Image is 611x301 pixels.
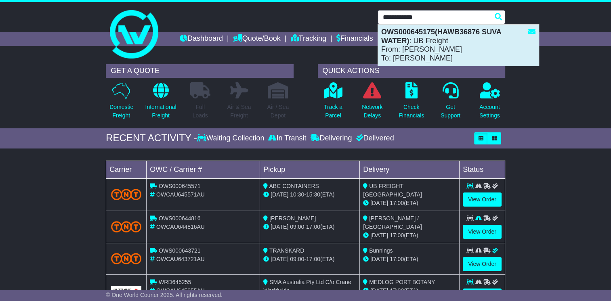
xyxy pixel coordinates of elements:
[390,200,404,206] span: 17:00
[324,103,342,120] p: Track a Parcel
[336,32,373,46] a: Financials
[390,287,404,294] span: 17:00
[197,134,266,143] div: Waiting Collection
[111,189,141,200] img: TNT_Domestic.png
[145,103,176,120] p: International Freight
[266,134,308,143] div: In Transit
[159,247,201,254] span: OWS000643721
[370,232,388,238] span: [DATE]
[263,190,356,199] div: - (ETA)
[306,191,320,198] span: 15:30
[323,82,343,124] a: Track aParcel
[156,191,205,198] span: OWCAU645571AU
[180,32,223,46] a: Dashboard
[271,191,288,198] span: [DATE]
[263,223,356,231] div: - (ETA)
[390,256,404,262] span: 17:00
[260,161,360,178] td: Pickup
[398,82,424,124] a: CheckFinancials
[263,279,351,294] span: SMA Australia Pty Ltd C/o Crane Worldwide
[390,232,404,238] span: 17:00
[109,103,133,120] p: Domestic Freight
[159,279,191,285] span: WRD645255
[290,224,304,230] span: 09:00
[381,28,501,45] strong: OWS000645175(HAWB36876 SUVA WATER)
[441,103,460,120] p: Get Support
[147,161,260,178] td: OWC / Carrier #
[370,287,388,294] span: [DATE]
[106,161,147,178] td: Carrier
[111,286,141,295] img: GetCarrierServiceLogo
[290,191,304,198] span: 10:30
[106,132,197,144] div: RECENT ACTIVITY -
[479,103,500,120] p: Account Settings
[463,192,502,207] a: View Order
[362,103,382,120] p: Network Delays
[370,256,388,262] span: [DATE]
[318,64,505,78] div: QUICK ACTIONS
[369,279,435,285] span: MEDLOG PORT BOTANY
[463,225,502,239] a: View Order
[156,287,205,294] span: OWCAU645255AU
[360,161,460,178] td: Delivery
[363,183,422,198] span: UB FREIGHT [GEOGRAPHIC_DATA]
[233,32,281,46] a: Quote/Book
[440,82,461,124] a: GetSupport
[106,64,293,78] div: GET A QUOTE
[156,224,205,230] span: OWCAU644816AU
[306,256,320,262] span: 17:00
[271,224,288,230] span: [DATE]
[369,247,393,254] span: Bunnings
[269,215,316,222] span: [PERSON_NAME]
[460,161,505,178] td: Status
[306,224,320,230] span: 17:00
[290,32,326,46] a: Tracking
[399,103,424,120] p: Check Financials
[370,200,388,206] span: [DATE]
[290,256,304,262] span: 09:00
[159,215,201,222] span: OWS000644816
[267,103,289,120] p: Air / Sea Depot
[354,134,394,143] div: Delivered
[145,82,176,124] a: InternationalFreight
[271,256,288,262] span: [DATE]
[111,253,141,264] img: TNT_Domestic.png
[111,221,141,232] img: TNT_Domestic.png
[363,255,456,263] div: (ETA)
[269,247,304,254] span: TRANSKARD
[363,231,456,240] div: (ETA)
[227,103,251,120] p: Air & Sea Freight
[156,256,205,262] span: OWCAU643721AU
[109,82,133,124] a: DomesticFreight
[463,257,502,271] a: View Order
[363,215,422,230] span: [PERSON_NAME] / [GEOGRAPHIC_DATA]
[269,183,319,189] span: ABC CONTAINERS
[378,25,539,66] div: : UB Freight From: [PERSON_NAME] To: [PERSON_NAME]
[479,82,500,124] a: AccountSettings
[106,292,223,298] span: © One World Courier 2025. All rights reserved.
[263,255,356,263] div: - (ETA)
[190,103,210,120] p: Full Loads
[308,134,354,143] div: Delivering
[363,199,456,207] div: (ETA)
[159,183,201,189] span: OWS000645571
[361,82,383,124] a: NetworkDelays
[363,286,456,295] div: (ETA)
